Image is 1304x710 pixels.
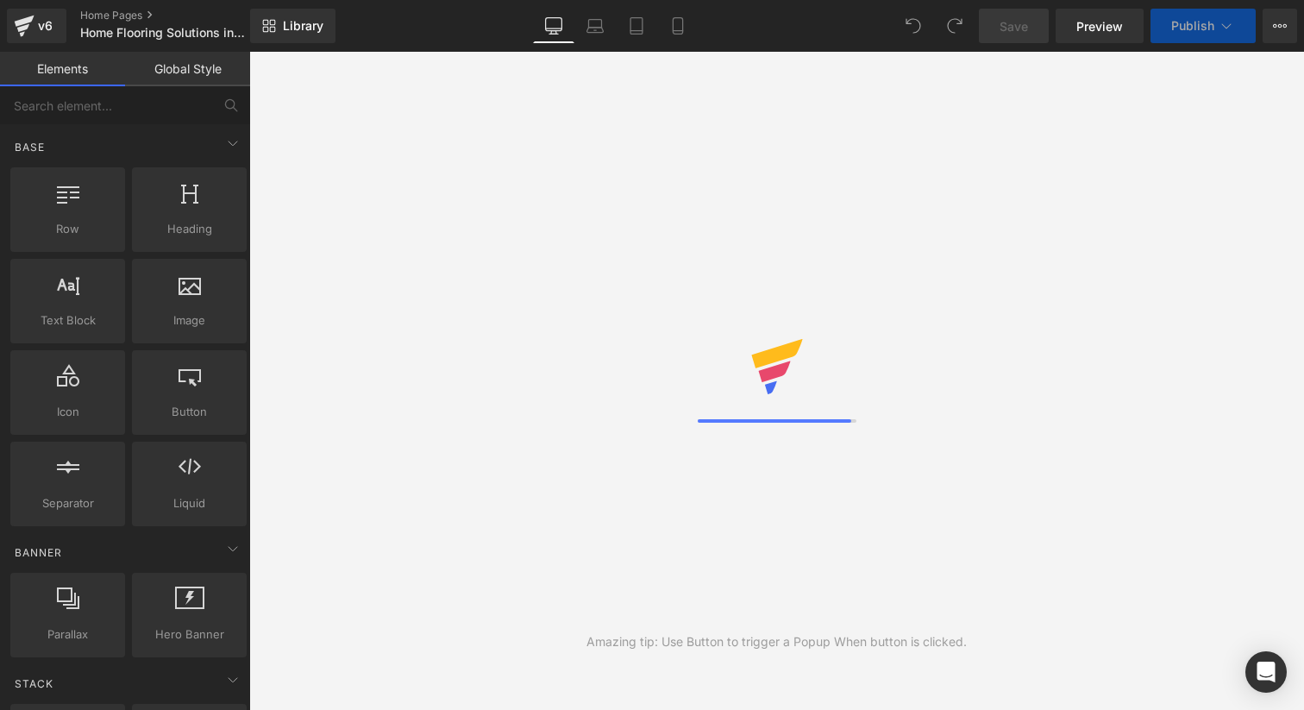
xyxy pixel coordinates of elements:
a: Mobile [657,9,699,43]
span: Heading [137,220,241,238]
span: Save [1000,17,1028,35]
span: Hero Banner [137,625,241,644]
a: Desktop [533,9,574,43]
button: Publish [1150,9,1256,43]
span: Icon [16,403,120,421]
span: Image [137,311,241,330]
span: Liquid [137,494,241,512]
span: Text Block [16,311,120,330]
button: Undo [896,9,931,43]
span: Separator [16,494,120,512]
span: Stack [13,675,55,692]
span: Base [13,139,47,155]
div: v6 [34,15,56,37]
a: Laptop [574,9,616,43]
button: More [1263,9,1297,43]
a: New Library [250,9,335,43]
button: Redo [937,9,972,43]
span: Banner [13,544,64,561]
span: Library [283,18,323,34]
div: Open Intercom Messenger [1245,651,1287,693]
a: Global Style [125,52,250,86]
a: Preview [1056,9,1144,43]
span: Row [16,220,120,238]
span: Parallax [16,625,120,644]
span: Home Flooring Solutions in [GEOGRAPHIC_DATA] | [PERSON_NAME] Flooring [80,26,246,40]
span: Button [137,403,241,421]
div: Amazing tip: Use Button to trigger a Popup When button is clicked. [586,632,967,651]
a: Tablet [616,9,657,43]
a: v6 [7,9,66,43]
span: Publish [1171,19,1214,33]
a: Home Pages [80,9,279,22]
span: Preview [1076,17,1123,35]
